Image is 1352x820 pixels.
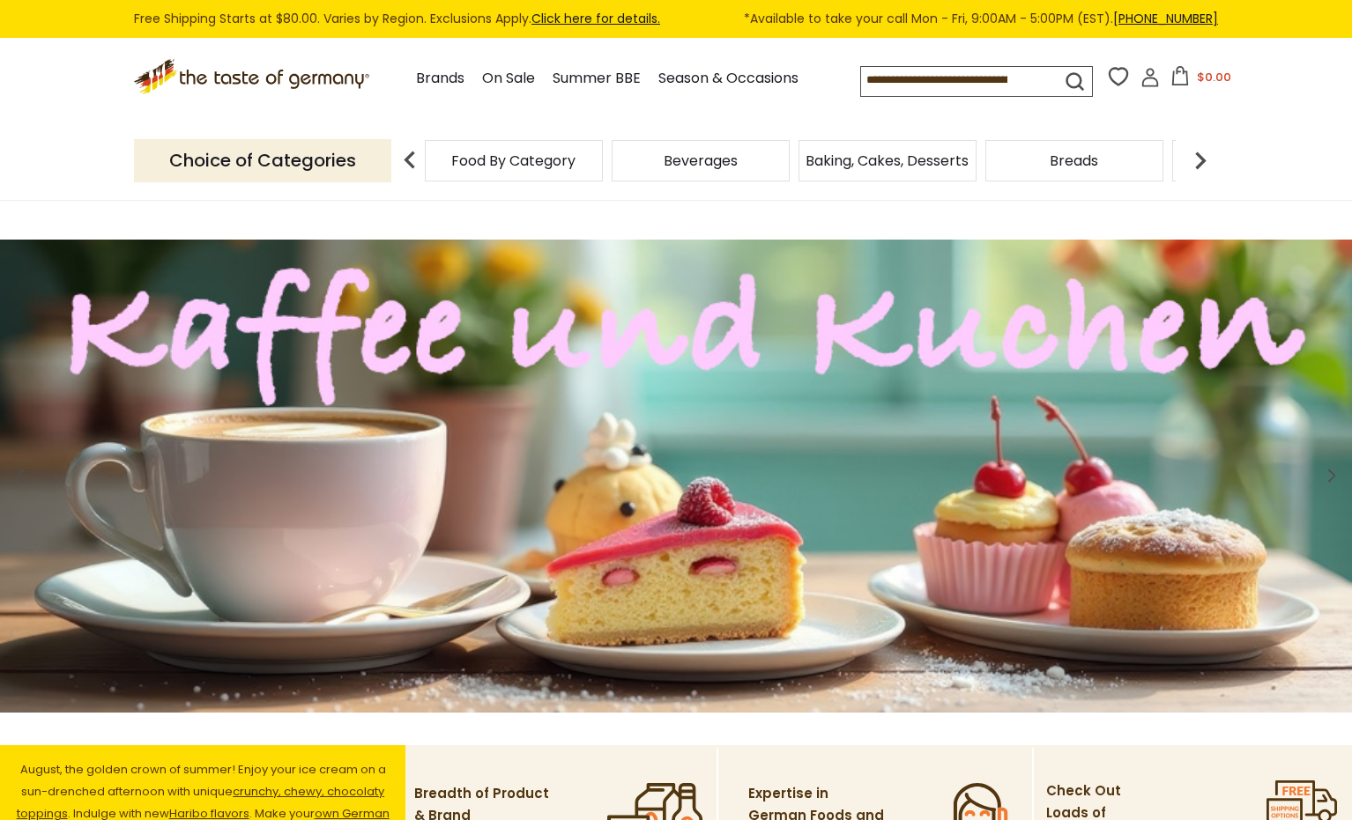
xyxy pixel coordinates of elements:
a: Food By Category [451,154,576,167]
a: Click here for details. [531,10,660,27]
button: $0.00 [1163,66,1238,92]
a: Baking, Cakes, Desserts [806,154,969,167]
a: Breads [1050,154,1098,167]
div: Free Shipping Starts at $80.00. Varies by Region. Exclusions Apply. [134,9,1218,29]
a: Summer BBE [553,67,641,91]
a: Brands [416,67,464,91]
a: Season & Occasions [658,67,799,91]
a: Beverages [664,154,738,167]
a: On Sale [482,67,535,91]
a: [PHONE_NUMBER] [1113,10,1218,27]
img: previous arrow [392,143,427,178]
span: *Available to take your call Mon - Fri, 9:00AM - 5:00PM (EST). [744,9,1218,29]
p: Choice of Categories [134,139,391,182]
span: $0.00 [1197,69,1231,85]
img: next arrow [1183,143,1218,178]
